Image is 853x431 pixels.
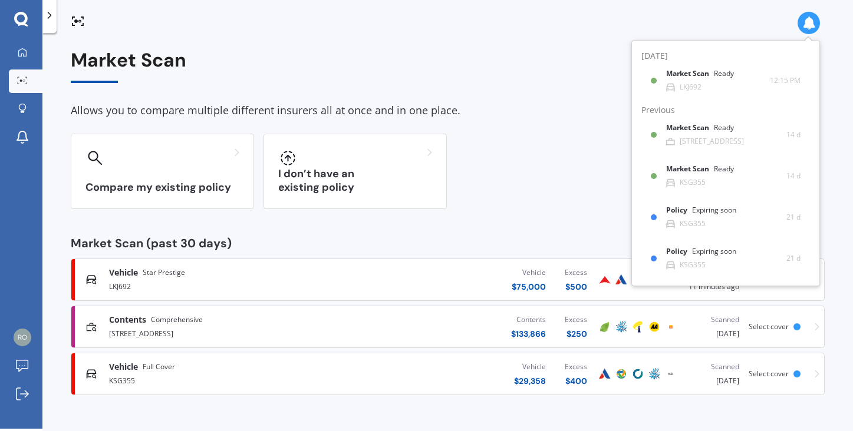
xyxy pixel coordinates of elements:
a: VehicleStar PrestigeLKJ692Vehicle$75,000Excess$500ProvidentAutosureAMPAATowerScanned11 minutes ag... [71,258,825,301]
div: $ 400 [565,375,587,387]
b: Market Scan [666,124,714,132]
div: Excess [565,314,587,326]
div: Allows you to compare multiple different insurers all at once and in one place. [71,102,825,120]
span: Vehicle [109,267,138,279]
div: Contents [511,314,546,326]
div: Vehicle [512,267,546,279]
div: KSG355 [680,220,706,228]
div: LKJ692 [680,83,701,91]
span: Star Prestige [143,267,185,279]
b: Market Scan [666,165,714,173]
img: AMP [647,367,661,381]
div: Market Scan [71,49,825,83]
h3: I don’t have an existing policy [278,167,432,194]
b: Policy [666,206,692,214]
img: AA [647,320,661,334]
span: 14 d [786,170,801,182]
b: Market Scan [666,69,714,78]
span: Vehicle [109,361,138,373]
div: Ready [714,165,734,173]
div: Expiring soon [692,247,736,256]
div: $ 75,000 [512,281,546,293]
div: Vehicle [514,361,546,373]
img: Provident [598,273,612,287]
img: Ando [664,320,678,334]
span: 14 d [786,129,801,141]
div: Ready [714,69,734,78]
span: Select cover [749,369,789,379]
span: Contents [109,314,146,326]
div: Previous [641,104,810,117]
div: Scanned [689,361,739,373]
div: Scanned [689,314,739,326]
a: ContentsComprehensive[STREET_ADDRESS]Contents$133,866Excess$250InitioAMPTowerAAAndoScanned[DATE]S... [71,306,825,348]
img: Autosure [614,273,628,287]
div: Market Scan (past 30 days) [71,237,825,249]
div: Expiring soon [692,206,736,214]
div: [STREET_ADDRESS] [680,137,744,145]
a: VehicleFull CoverKSG355Vehicle$29,358Excess$400AutosureProtectaCoveAMPNZIScanned[DATE]Select cover [71,353,825,395]
div: $ 500 [565,281,587,293]
div: KSG355 [680,178,706,187]
div: KSG355 [109,373,341,387]
div: Excess [565,361,587,373]
img: a0454587613c54829f42223d625f1f64 [14,329,31,346]
span: Comprehensive [151,314,203,326]
img: Autosure [598,367,612,381]
span: Full Cover [143,361,175,373]
div: Ready [714,124,734,132]
div: [DATE] [641,50,810,63]
div: $ 133,866 [511,328,546,340]
img: NZI [664,367,678,381]
h3: Compare my existing policy [85,181,239,194]
div: [DATE] [689,361,739,387]
span: 12:15 PM [770,75,801,87]
span: Select cover [749,321,789,331]
div: Excess [565,267,587,279]
img: AMP [631,273,645,287]
span: 21 d [786,253,801,264]
img: Initio [598,320,612,334]
div: $ 29,358 [514,375,546,387]
img: Cove [631,367,645,381]
div: [DATE] [689,314,739,340]
div: [STREET_ADDRESS] [109,326,341,340]
img: Tower [631,320,645,334]
b: Policy [666,247,692,256]
div: KSG355 [680,261,706,269]
img: Protecta [614,367,628,381]
span: 21 d [786,211,801,223]
div: LKJ692 [109,279,341,293]
img: AMP [614,320,628,334]
div: $ 250 [565,328,587,340]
